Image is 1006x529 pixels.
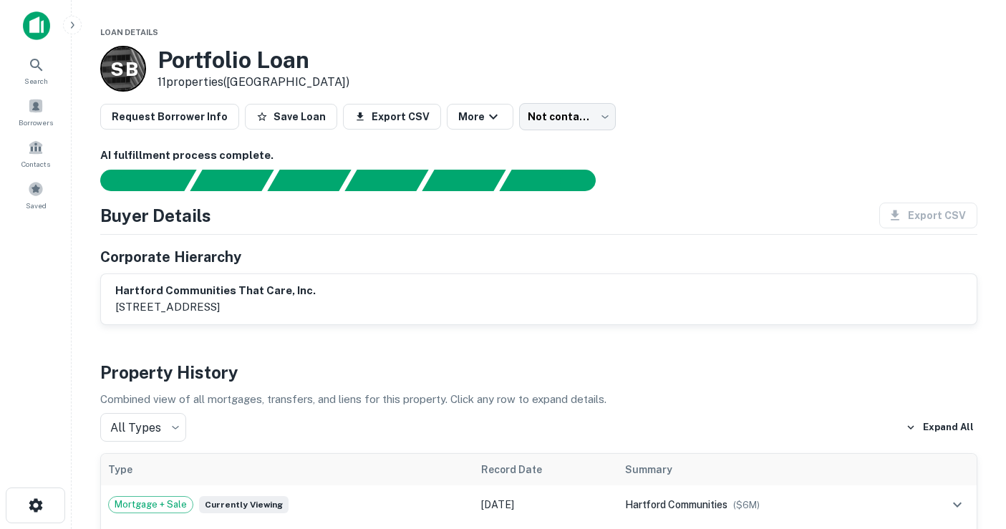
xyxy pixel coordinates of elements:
[100,246,241,268] h5: Corporate Hierarchy
[100,391,977,408] p: Combined view of all mortgages, transfers, and liens for this property. Click any row to expand d...
[100,28,158,37] span: Loan Details
[733,500,760,510] span: ($ 6M )
[474,485,618,524] td: [DATE]
[115,299,316,316] p: [STREET_ADDRESS]
[101,454,474,485] th: Type
[618,454,903,485] th: Summary
[158,47,349,74] h3: Portfolio Loan
[26,200,47,211] span: Saved
[100,104,239,130] button: Request Borrower Info
[4,175,67,214] a: Saved
[4,51,67,89] a: Search
[4,134,67,173] a: Contacts
[21,158,50,170] span: Contacts
[934,414,1006,483] iframe: Chat Widget
[625,499,727,510] span: hartford communities
[100,203,211,228] h4: Buyer Details
[100,413,186,442] div: All Types
[902,417,977,438] button: Expand All
[83,170,190,191] div: Sending borrower request to AI...
[267,170,351,191] div: Documents found, AI parsing details...
[447,104,513,130] button: More
[110,55,137,83] p: S B
[500,170,613,191] div: AI fulfillment process complete.
[23,11,50,40] img: capitalize-icon.png
[24,75,48,87] span: Search
[19,117,53,128] span: Borrowers
[519,103,616,130] div: Not contacted
[100,359,977,385] h4: Property History
[344,170,428,191] div: Principals found, AI now looking for contact information...
[945,492,969,517] button: expand row
[199,496,289,513] span: Currently viewing
[474,454,618,485] th: Record Date
[100,46,146,92] a: S B
[115,283,316,299] h6: hartford communities that care, inc.
[100,147,977,164] h6: AI fulfillment process complete.
[158,74,349,91] p: 11 properties ([GEOGRAPHIC_DATA])
[422,170,506,191] div: Principals found, still searching for contact information. This may take time...
[109,498,193,512] span: Mortgage + Sale
[4,92,67,131] a: Borrowers
[245,104,337,130] button: Save Loan
[190,170,274,191] div: Your request is received and processing...
[343,104,441,130] button: Export CSV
